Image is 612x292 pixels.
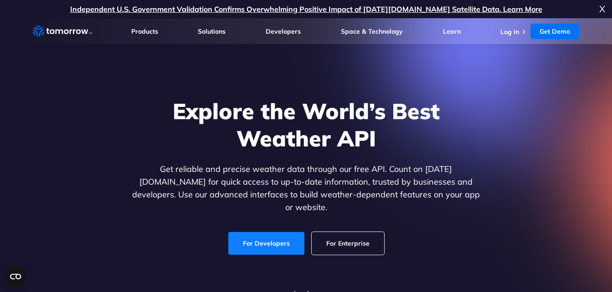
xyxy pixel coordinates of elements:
[70,5,542,14] a: Independent U.S. Government Validation Confirms Overwhelming Positive Impact of [DATE][DOMAIN_NAM...
[341,27,403,35] a: Space & Technology
[530,24,579,39] a: Get Demo
[33,25,92,38] a: Home link
[131,27,158,35] a: Products
[312,232,384,255] a: For Enterprise
[198,27,226,35] a: Solutions
[443,27,461,35] a: Learn
[500,28,519,36] a: Log In
[5,266,26,287] button: Open CMP widget
[228,232,304,255] a: For Developers
[266,27,301,35] a: Developers
[130,97,482,152] h1: Explore the World’s Best Weather API
[130,163,482,214] p: Get reliable and precise weather data through our free API. Count on [DATE][DOMAIN_NAME] for quic...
